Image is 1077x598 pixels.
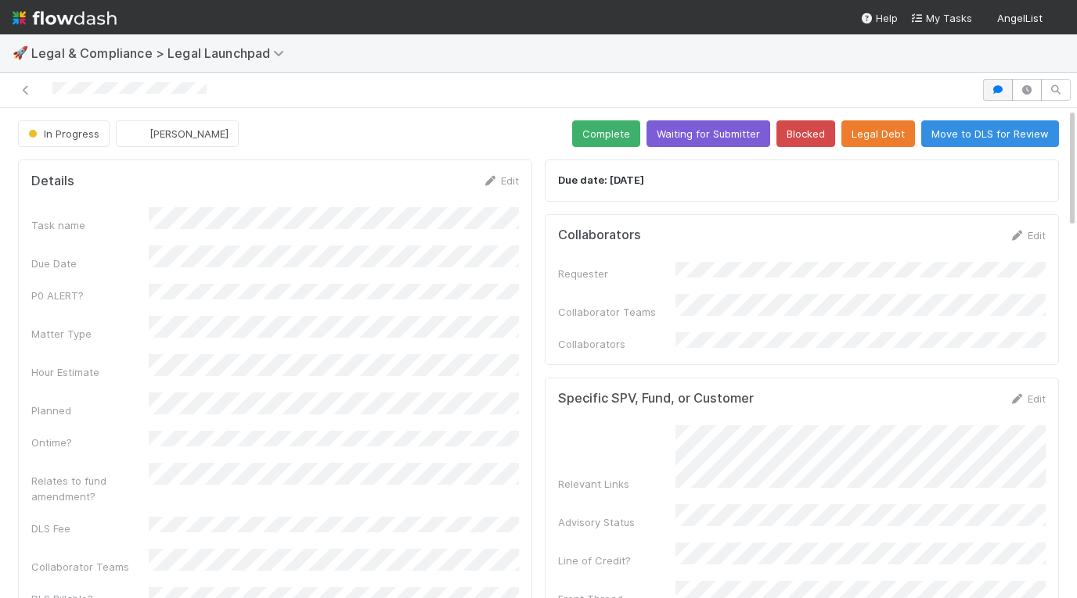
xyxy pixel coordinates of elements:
img: logo-inverted-e16ddd16eac7371096b0.svg [13,5,117,31]
div: P0 ALERT? [31,288,149,303]
button: Move to DLS for Review [921,120,1059,147]
div: Requester [558,266,675,281]
button: Waiting for Submitter [647,120,770,147]
div: Collaborators [558,336,675,352]
div: Line of Credit? [558,553,675,568]
a: My Tasks [910,10,972,26]
div: Relates to fund amendment? [31,473,149,504]
div: Advisory Status [558,514,675,530]
h5: Collaborators [558,227,641,243]
div: Hour Estimate [31,364,149,380]
button: Legal Debt [841,120,915,147]
a: Edit [1009,392,1046,405]
h5: Details [31,174,74,189]
h5: Specific SPV, Fund, or Customer [558,391,754,406]
strong: Due date: [DATE] [558,174,644,186]
span: 🚀 [13,46,28,59]
button: Complete [572,120,640,147]
span: My Tasks [910,12,972,24]
div: Help [860,10,898,26]
div: Relevant Links [558,476,675,492]
span: In Progress [25,127,99,140]
a: Edit [482,174,519,187]
img: avatar_784ea27d-2d59-4749-b480-57d513651deb.png [1049,11,1064,27]
div: Task name [31,217,149,233]
div: Collaborator Teams [558,304,675,320]
span: AngelList [997,12,1043,24]
div: Due Date [31,256,149,271]
div: Planned [31,403,149,418]
a: Edit [1009,229,1046,242]
div: Matter Type [31,326,149,342]
div: Ontime? [31,435,149,450]
button: In Progress [18,120,110,147]
span: Legal & Compliance > Legal Launchpad [31,45,292,61]
div: DLS Fee [31,521,149,536]
div: Collaborator Teams [31,559,149,575]
button: Blocked [776,120,835,147]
